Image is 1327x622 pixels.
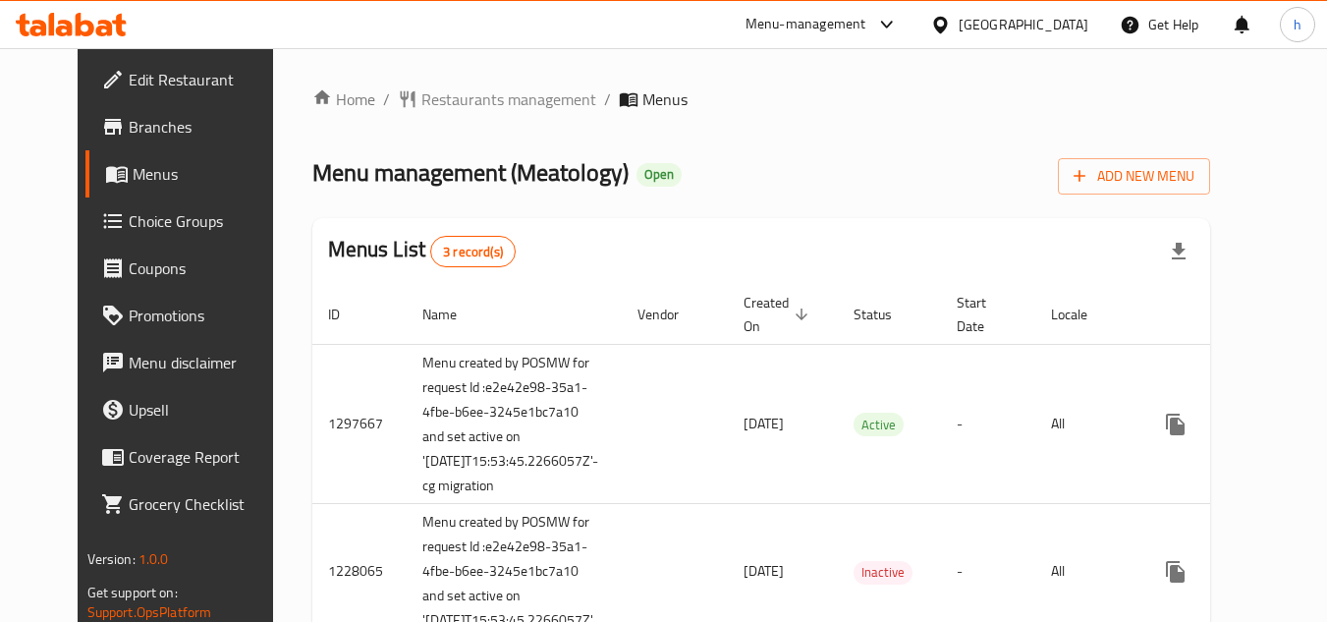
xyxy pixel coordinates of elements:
span: Inactive [854,561,912,584]
span: Vendor [637,303,704,326]
span: [DATE] [744,411,784,436]
span: Upsell [129,398,284,422]
button: Change Status [1199,548,1246,595]
a: Coupons [85,245,300,292]
a: Upsell [85,386,300,433]
span: Open [636,166,682,183]
button: Change Status [1199,401,1246,448]
span: Menus [642,87,688,111]
span: Menus [133,162,284,186]
button: more [1152,548,1199,595]
div: Export file [1155,228,1202,275]
a: Promotions [85,292,300,339]
a: Menu disclaimer [85,339,300,386]
td: - [941,344,1035,504]
button: more [1152,401,1199,448]
nav: breadcrumb [312,87,1211,111]
td: Menu created by POSMW for request Id :e2e42e98-35a1-4fbe-b6ee-3245e1bc7a10 and set active on '[DA... [407,344,622,504]
span: Promotions [129,304,284,327]
li: / [604,87,611,111]
span: Menu disclaimer [129,351,284,374]
a: Home [312,87,375,111]
span: Version: [87,546,136,572]
a: Branches [85,103,300,150]
span: Status [854,303,917,326]
a: Grocery Checklist [85,481,300,528]
td: 1297667 [312,344,407,504]
div: [GEOGRAPHIC_DATA] [959,14,1088,35]
span: Name [422,303,482,326]
div: Active [854,413,904,436]
span: Start Date [957,291,1012,338]
span: Menu management ( Meatology ) [312,150,629,195]
div: Open [636,163,682,187]
span: [DATE] [744,558,784,584]
span: Restaurants management [421,87,596,111]
h2: Menus List [328,235,516,267]
span: Coupons [129,256,284,280]
div: Inactive [854,561,912,585]
span: Locale [1051,303,1113,326]
span: Coverage Report [129,445,284,469]
a: Restaurants management [398,87,596,111]
div: Menu-management [746,13,866,36]
li: / [383,87,390,111]
span: Edit Restaurant [129,68,284,91]
button: Add New Menu [1058,158,1210,195]
span: 1.0.0 [138,546,169,572]
div: Total records count [430,236,516,267]
span: Get support on: [87,580,178,605]
a: Menus [85,150,300,198]
span: Active [854,414,904,436]
span: 3 record(s) [431,243,515,261]
span: h [1294,14,1301,35]
a: Choice Groups [85,198,300,245]
span: Choice Groups [129,209,284,233]
span: ID [328,303,365,326]
span: Grocery Checklist [129,492,284,516]
a: Coverage Report [85,433,300,481]
span: Add New Menu [1074,164,1194,189]
span: Created On [744,291,814,338]
a: Edit Restaurant [85,56,300,103]
td: All [1035,344,1136,504]
span: Branches [129,115,284,139]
